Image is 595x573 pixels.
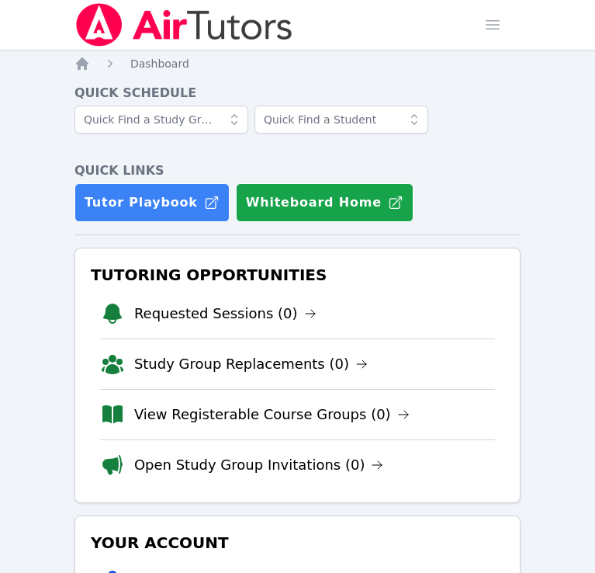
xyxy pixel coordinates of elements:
[88,529,507,557] h3: Your Account
[74,161,521,180] h4: Quick Links
[74,183,230,222] a: Tutor Playbook
[254,106,428,134] input: Quick Find a Student
[130,57,189,70] span: Dashboard
[134,353,368,375] a: Study Group Replacements (0)
[88,261,507,289] h3: Tutoring Opportunities
[74,3,294,47] img: Air Tutors
[130,56,189,71] a: Dashboard
[236,183,413,222] button: Whiteboard Home
[134,404,410,425] a: View Registerable Course Groups (0)
[74,84,521,102] h4: Quick Schedule
[74,106,248,134] input: Quick Find a Study Group
[134,303,317,325] a: Requested Sessions (0)
[74,56,521,71] nav: Breadcrumb
[134,454,384,476] a: Open Study Group Invitations (0)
